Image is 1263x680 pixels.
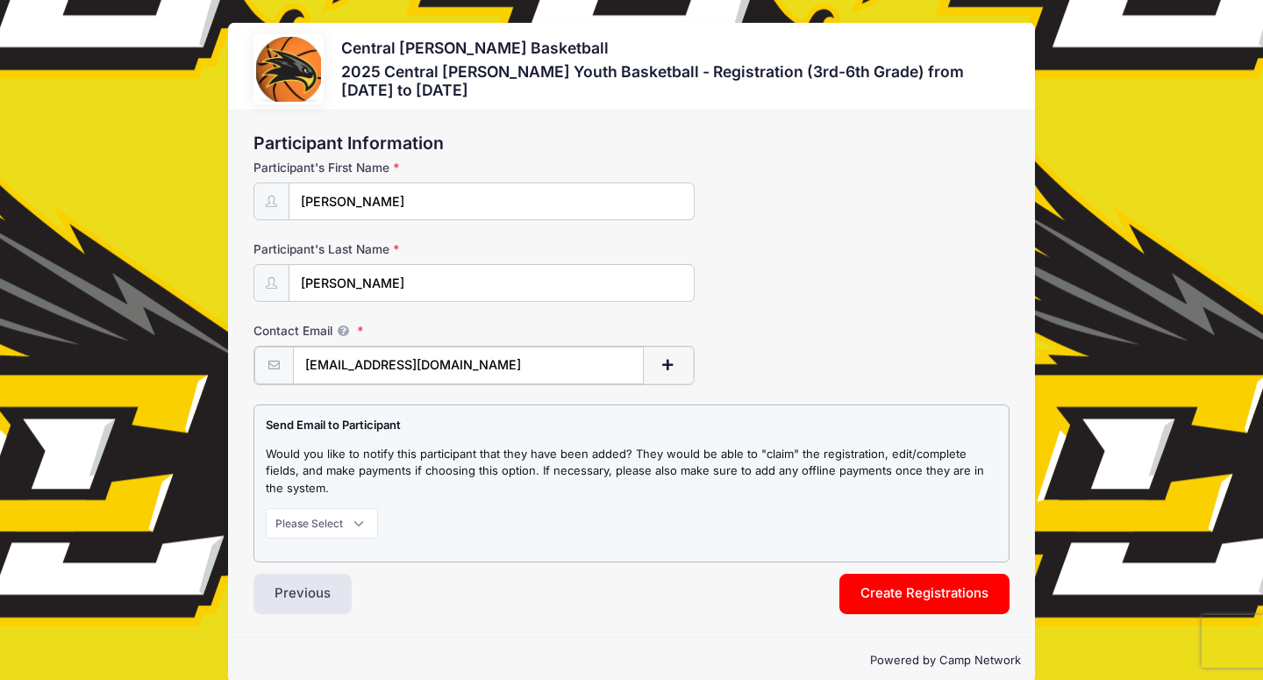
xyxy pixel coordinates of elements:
button: Create Registrations [839,574,1010,614]
input: email@email.com [293,347,644,384]
strong: Send Email to Participant [266,418,401,432]
label: Participant's First Name [253,159,505,176]
p: Powered by Camp Network [242,652,1021,669]
input: Participant's First Name [289,183,695,220]
h3: Central [PERSON_NAME] Basketball [341,39,993,57]
label: Participant's Last Name [253,240,505,258]
p: Would you like to notify this participant that they have been added? They would be able to "claim... [266,446,997,497]
h3: 2025 Central [PERSON_NAME] Youth Basketball - Registration (3rd-6th Grade) from [DATE] to [DATE] [341,62,993,99]
h2: Participant Information [253,133,1010,154]
input: Participant's Last Name [289,264,695,302]
label: Contact Email [253,322,505,340]
button: Previous [253,574,352,614]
